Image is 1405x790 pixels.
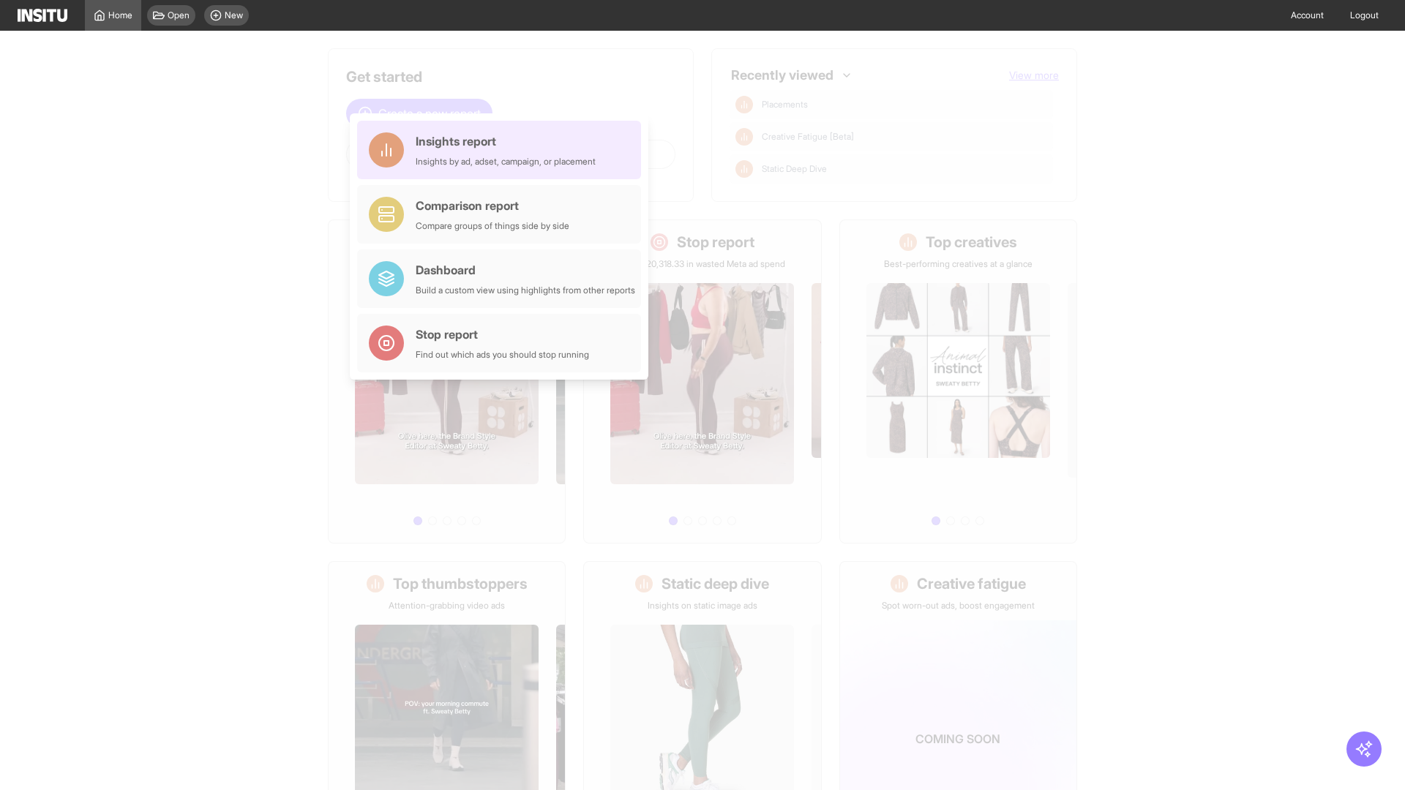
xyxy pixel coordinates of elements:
div: Stop report [416,326,589,343]
div: Insights report [416,132,596,150]
div: Find out which ads you should stop running [416,349,589,361]
span: Home [108,10,132,21]
div: Dashboard [416,261,635,279]
div: Insights by ad, adset, campaign, or placement [416,156,596,168]
div: Build a custom view using highlights from other reports [416,285,635,296]
span: Open [168,10,190,21]
img: Logo [18,9,67,22]
div: Comparison report [416,197,569,214]
span: New [225,10,243,21]
div: Compare groups of things side by side [416,220,569,232]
